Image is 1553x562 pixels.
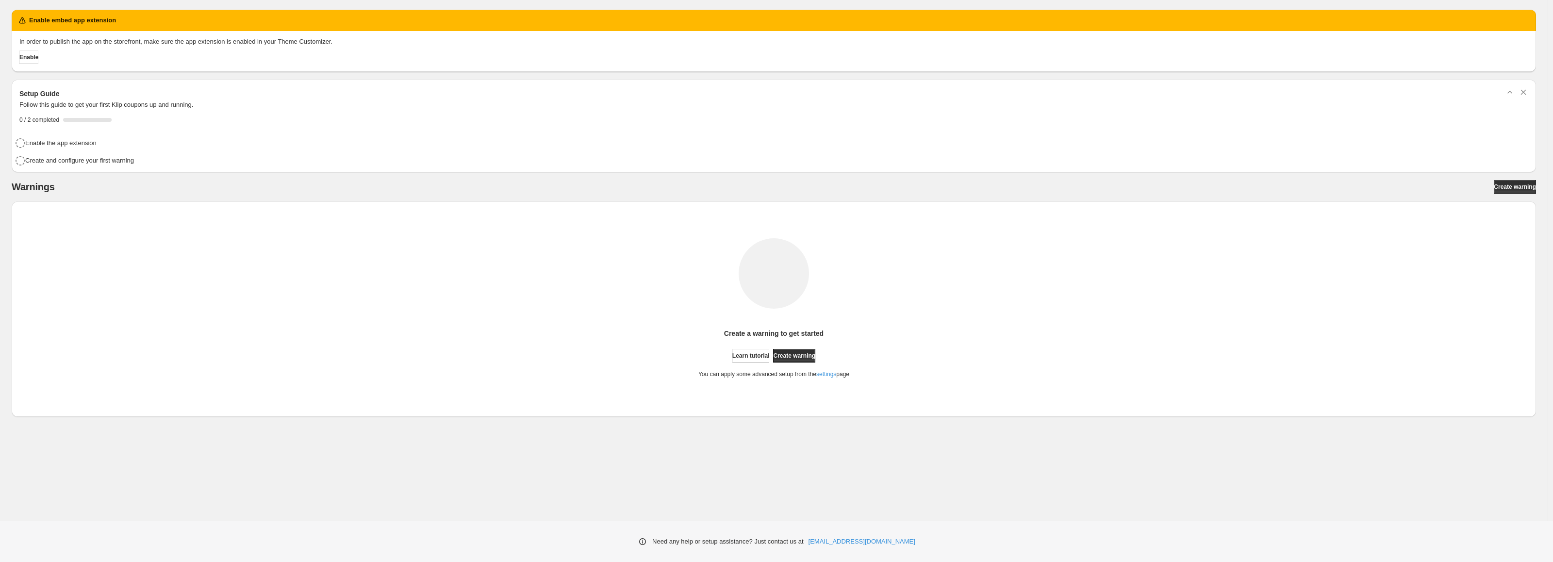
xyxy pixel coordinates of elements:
a: Create warning [773,349,815,363]
h2: Enable embed app extension [29,16,116,25]
h2: Warnings [12,181,55,193]
a: [EMAIL_ADDRESS][DOMAIN_NAME] [809,537,915,546]
span: Create warning [1494,183,1536,191]
p: In order to publish the app on the storefront, make sure the app extension is enabled in your The... [19,37,1528,47]
a: Learn tutorial [732,349,770,363]
button: Enable [19,50,38,64]
span: Learn tutorial [732,352,770,360]
h4: Create and configure your first warning [25,156,134,165]
p: Follow this guide to get your first Klip coupons up and running. [19,100,1528,110]
p: Create a warning to get started [724,329,824,338]
h3: Setup Guide [19,89,59,99]
span: Enable [19,53,38,61]
a: settings [816,371,836,378]
a: Create warning [1494,180,1536,194]
p: You can apply some advanced setup from the page [698,370,849,378]
h4: Enable the app extension [25,138,97,148]
span: 0 / 2 completed [19,116,59,124]
span: Create warning [773,352,815,360]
